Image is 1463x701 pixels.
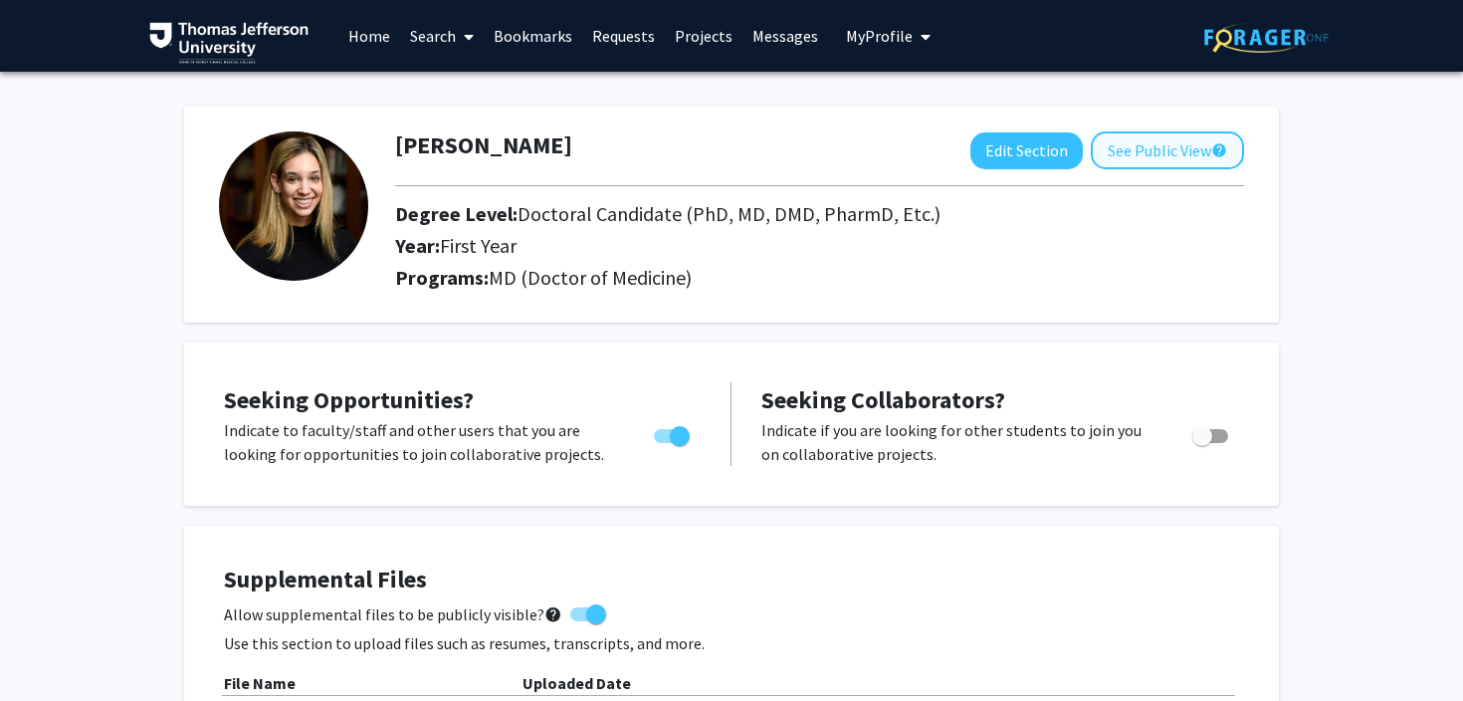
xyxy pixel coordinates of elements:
mat-icon: help [544,602,562,626]
div: Toggle [1184,418,1239,448]
span: MD (Doctor of Medicine) [489,265,692,290]
mat-icon: help [1211,138,1227,162]
span: Allow supplemental files to be publicly visible? [224,602,562,626]
img: Profile Picture [219,131,368,281]
span: Doctoral Candidate (PhD, MD, DMD, PharmD, Etc.) [518,201,940,226]
b: File Name [224,673,296,693]
span: My Profile [846,26,913,46]
h2: Year: [395,234,1092,258]
div: Toggle [646,418,701,448]
span: Seeking Collaborators? [761,384,1005,415]
p: Indicate to faculty/staff and other users that you are looking for opportunities to join collabor... [224,418,616,466]
a: Projects [665,1,742,71]
a: Home [338,1,400,71]
a: Search [400,1,484,71]
span: First Year [440,233,517,258]
b: Uploaded Date [522,673,631,693]
a: Requests [582,1,665,71]
a: Messages [742,1,828,71]
button: Edit Section [970,132,1083,169]
span: Seeking Opportunities? [224,384,474,415]
h2: Programs: [395,266,1244,290]
iframe: Chat [15,611,85,686]
a: Bookmarks [484,1,582,71]
img: Thomas Jefferson University Logo [149,22,309,64]
button: See Public View [1091,131,1244,169]
img: ForagerOne Logo [1204,22,1329,53]
p: Indicate if you are looking for other students to join you on collaborative projects. [761,418,1154,466]
p: Use this section to upload files such as resumes, transcripts, and more. [224,631,1239,655]
h1: [PERSON_NAME] [395,131,572,160]
h4: Supplemental Files [224,566,1239,594]
h2: Degree Level: [395,202,1092,226]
